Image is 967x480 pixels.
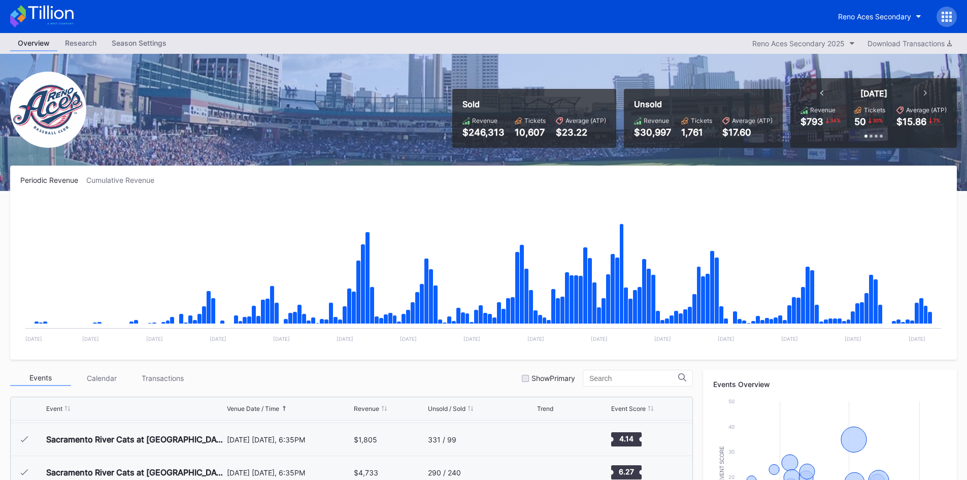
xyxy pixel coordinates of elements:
div: 290 / 240 [428,468,461,477]
div: Average (ATP) [565,117,606,124]
text: [DATE] [845,336,861,342]
div: Sacramento River Cats at [GEOGRAPHIC_DATA] Aces [46,434,224,444]
text: [DATE] [82,336,99,342]
text: [DATE] [337,336,353,342]
div: Transactions [132,370,193,386]
div: $15.86 [896,116,926,127]
text: [DATE] [463,336,480,342]
div: Tickets [691,117,712,124]
text: 30 [728,449,735,455]
div: Revenue [810,106,836,114]
div: 10,607 [515,127,546,138]
div: Average (ATP) [906,106,947,114]
div: Season Settings [104,36,174,50]
a: Research [57,36,104,51]
div: 50 [854,116,866,127]
div: $23.22 [556,127,606,138]
text: [DATE] [146,336,163,342]
div: Reno Aces Secondary [838,12,911,21]
div: 34 % [829,116,842,124]
text: [DATE] [527,336,544,342]
div: $1,805 [354,435,377,444]
div: Trend [537,405,553,412]
button: Reno Aces Secondary [830,7,929,26]
div: 7 % [932,116,941,124]
a: Season Settings [104,36,174,51]
div: Unsold / Sold [428,405,465,412]
div: Reno Aces Secondary 2025 [752,39,845,48]
div: $17.60 [722,127,773,138]
text: [DATE] [718,336,735,342]
div: Cumulative Revenue [86,176,162,184]
div: [DATE] [DATE], 6:35PM [227,468,352,477]
div: Download Transactions [868,39,952,48]
div: Event Score [611,405,646,412]
text: [DATE] [909,336,925,342]
div: Sold [462,99,606,109]
svg: Chart title [537,427,568,452]
div: Revenue [472,117,497,124]
div: $793 [801,116,823,127]
div: Show Primary [531,374,575,382]
div: [DATE] [DATE], 6:35PM [227,435,352,444]
button: Download Transactions [862,37,957,50]
text: [DATE] [25,336,42,342]
text: 40 [728,424,735,430]
div: 331 / 99 [428,435,456,444]
div: $30,997 [634,127,671,138]
div: Average (ATP) [732,117,773,124]
div: Research [57,36,104,50]
div: 1,761 [681,127,712,138]
div: $4,733 [354,468,378,477]
div: Events [10,370,71,386]
text: [DATE] [654,336,671,342]
div: Venue Date / Time [227,405,279,412]
text: 50 [728,398,735,404]
div: Sacramento River Cats at [GEOGRAPHIC_DATA] Aces [46,467,224,477]
div: Events Overview [713,380,947,389]
img: RenoAces.png [10,72,86,148]
div: $246,313 [462,127,505,138]
div: Unsold [634,99,773,109]
div: Revenue [354,405,379,412]
text: [DATE] [781,336,798,342]
div: Revenue [644,117,669,124]
text: [DATE] [210,336,226,342]
div: Event [46,405,62,412]
text: 6.27 [619,467,634,476]
text: [DATE] [400,336,417,342]
div: Periodic Revenue [20,176,86,184]
text: [DATE] [591,336,608,342]
text: 4.14 [619,434,633,443]
svg: Chart title [20,197,947,349]
text: [DATE] [273,336,290,342]
div: 30 % [872,116,884,124]
text: 20 [728,474,735,480]
button: Reno Aces Secondary 2025 [747,37,860,50]
div: [DATE] [860,88,887,99]
div: Tickets [864,106,885,114]
input: Search [589,374,678,382]
div: Calendar [71,370,132,386]
div: Tickets [524,117,546,124]
a: Overview [10,36,57,51]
